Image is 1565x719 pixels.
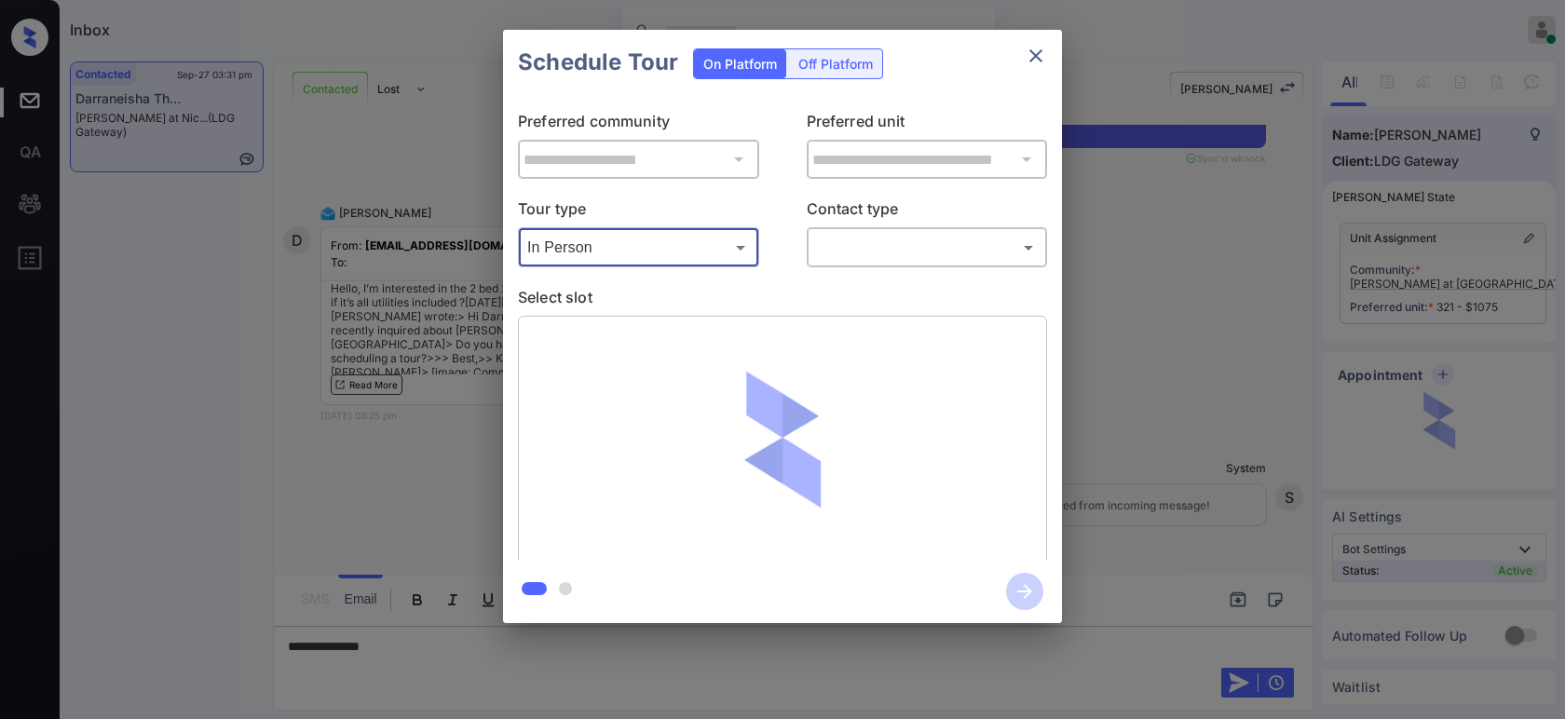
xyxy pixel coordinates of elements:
p: Preferred community [518,110,759,140]
button: btn-next [995,567,1055,616]
p: Tour type [518,197,759,227]
p: Preferred unit [807,110,1048,140]
p: Contact type [807,197,1048,227]
h2: Schedule Tour [503,30,693,95]
div: On Platform [694,49,786,78]
div: In Person [523,232,755,263]
p: Select slot [518,286,1047,316]
button: close [1017,37,1055,75]
div: Off Platform [789,49,882,78]
img: loaderv1.7921fd1ed0a854f04152.gif [674,331,892,549]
